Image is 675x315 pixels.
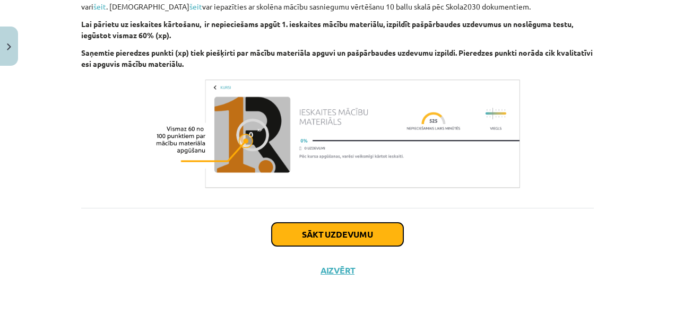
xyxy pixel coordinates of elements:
[189,2,202,11] a: šeit
[317,265,358,276] button: Aizvērt
[81,48,593,68] b: Saņemtie pieredzes punkti (xp) tiek piešķirti par mācību materiāla apguvi un pašpārbaudes uzdevum...
[81,19,573,40] b: Lai pārietu uz ieskaites kārtošanu, ir nepieciešams apgūt 1. ieskaites mācību materiālu, izpildīt...
[272,223,403,246] button: Sākt uzdevumu
[93,2,106,11] a: šeit
[7,43,11,50] img: icon-close-lesson-0947bae3869378f0d4975bcd49f059093ad1ed9edebbc8119c70593378902aed.svg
